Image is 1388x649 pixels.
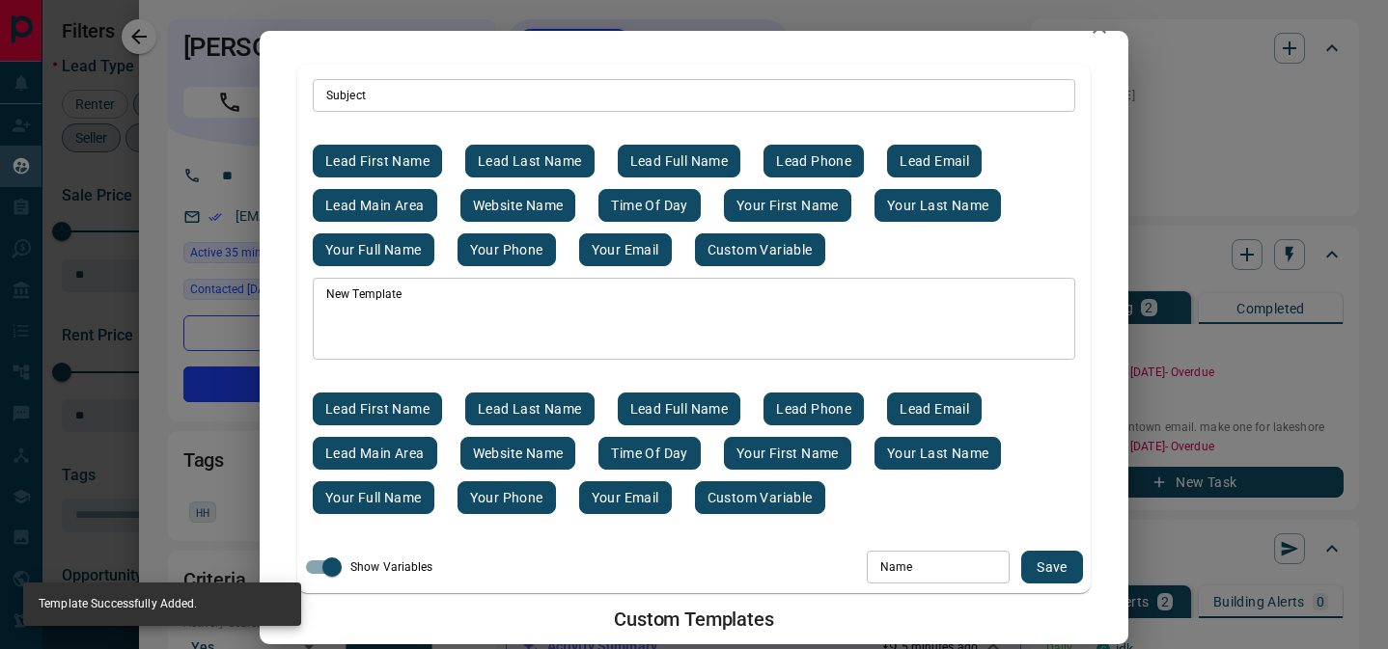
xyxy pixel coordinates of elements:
button: Lead last name [465,145,595,177]
button: Lead full name [618,145,741,177]
button: Your first name [724,437,851,470]
button: Lead full name [618,392,741,425]
button: Time of day [598,189,700,222]
button: Website name [460,189,576,222]
button: Lead main area [313,437,437,470]
button: Lead main area [313,189,437,222]
button: Your email [579,481,672,514]
button: Lead email [887,392,982,425]
span: Show Variables [350,558,433,576]
button: Lead last name [465,392,595,425]
button: Lead phone [763,392,864,425]
button: Lead email [887,145,982,177]
button: Your first name [724,189,851,222]
button: Custom Variable [695,481,825,514]
button: Your full name [313,233,434,266]
div: Template Successfully Added. [39,588,198,620]
button: Your last name [874,189,1002,222]
button: Website name [460,437,576,470]
button: Your last name [874,437,1002,470]
h2: Custom Templates [283,608,1105,631]
button: Custom Variable [695,233,825,266]
button: Time of day [598,437,700,470]
button: Lead first name [313,145,442,177]
button: Your phone [458,481,556,514]
button: Your phone [458,233,556,266]
button: Your full name [313,481,434,514]
button: Lead first name [313,392,442,425]
button: Lead phone [763,145,864,177]
button: Your email [579,233,672,266]
button: save new template [1021,551,1083,583]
